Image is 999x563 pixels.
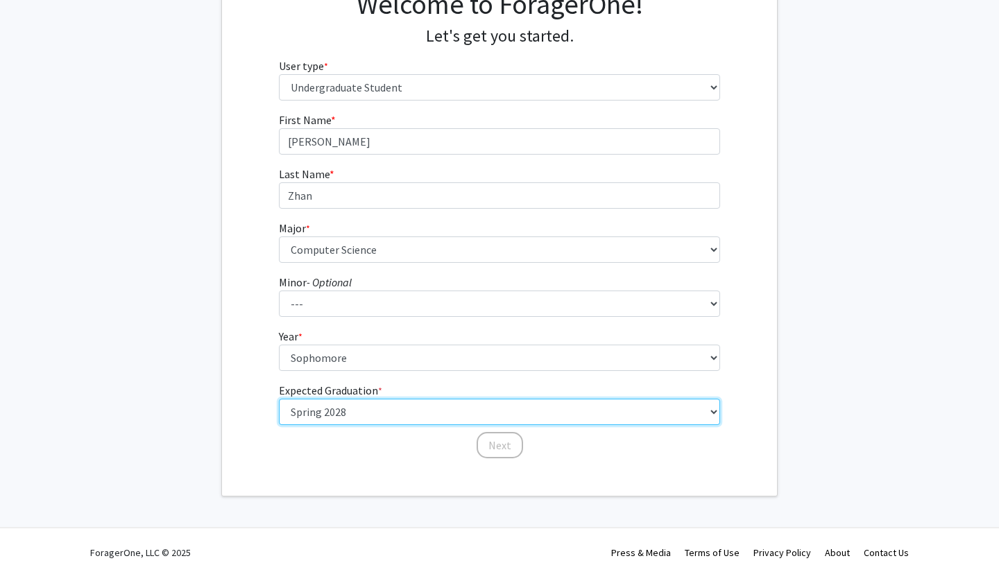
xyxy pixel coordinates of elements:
a: Privacy Policy [753,546,811,559]
span: Last Name [279,167,330,181]
span: First Name [279,113,331,127]
label: Year [279,328,302,345]
a: Press & Media [611,546,671,559]
a: Terms of Use [685,546,740,559]
iframe: Chat [10,501,59,553]
a: About [825,546,850,559]
label: Expected Graduation [279,382,382,399]
label: User type [279,58,328,74]
i: - Optional [307,275,352,289]
h4: Let's get you started. [279,26,721,46]
label: Minor [279,274,352,291]
label: Major [279,220,310,236]
a: Contact Us [864,546,909,559]
button: Next [477,432,523,458]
